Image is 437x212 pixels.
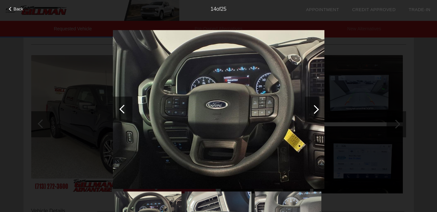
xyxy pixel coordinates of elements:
[221,6,226,12] span: 25
[211,6,216,12] span: 14
[352,7,396,12] a: Credit Approved
[409,7,430,12] a: Trade-In
[113,30,324,189] img: a0c9dd82fd3febe1dc95d82c694cfbe2.jpg
[306,7,339,12] a: Appointment
[14,7,23,11] span: Back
